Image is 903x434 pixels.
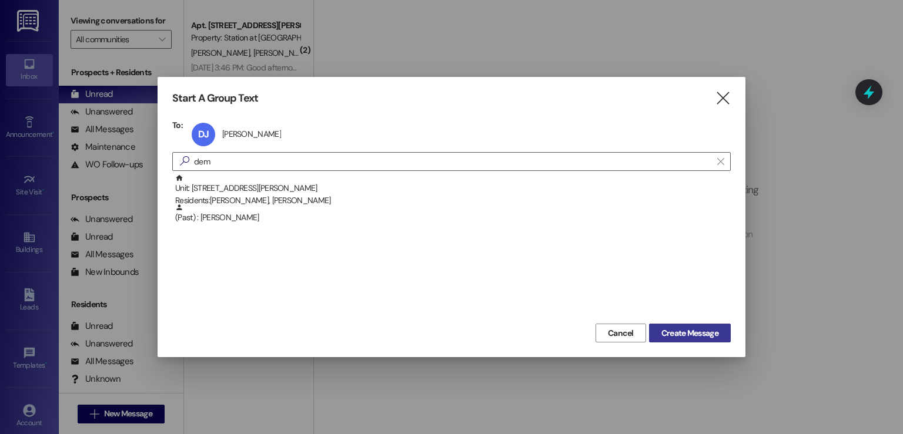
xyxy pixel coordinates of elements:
[172,203,731,233] div: (Past) : [PERSON_NAME]
[172,92,258,105] h3: Start A Group Text
[608,327,634,339] span: Cancel
[717,157,724,166] i: 
[172,120,183,130] h3: To:
[596,324,646,342] button: Cancel
[661,327,718,339] span: Create Message
[175,194,731,207] div: Residents: [PERSON_NAME], [PERSON_NAME]
[222,129,281,139] div: [PERSON_NAME]
[715,92,731,105] i: 
[198,128,209,140] span: DJ
[175,174,731,207] div: Unit: [STREET_ADDRESS][PERSON_NAME]
[194,153,711,170] input: Search for any contact or apartment
[172,174,731,203] div: Unit: [STREET_ADDRESS][PERSON_NAME]Residents:[PERSON_NAME], [PERSON_NAME]
[175,203,731,224] div: (Past) : [PERSON_NAME]
[649,324,731,342] button: Create Message
[711,153,730,170] button: Clear text
[175,155,194,167] i: 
